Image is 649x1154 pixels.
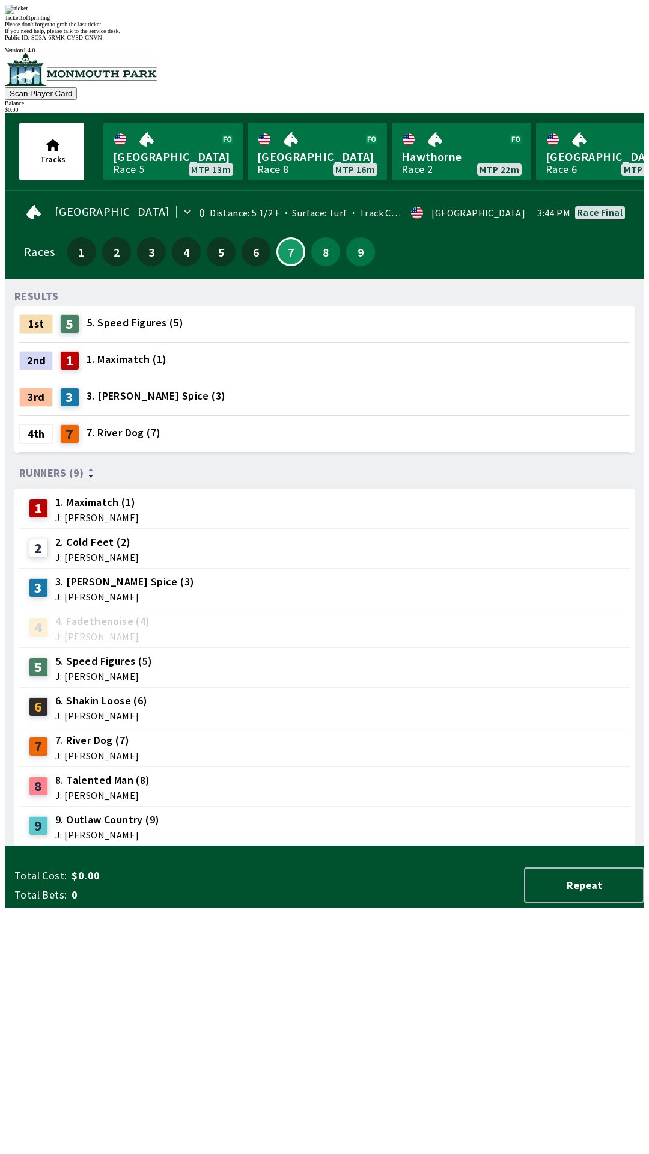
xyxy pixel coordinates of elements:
span: 2. Cold Feet (2) [55,534,139,550]
span: Tracks [40,154,66,165]
span: J: [PERSON_NAME] [55,790,150,800]
span: 7 [281,249,301,255]
span: 3. [PERSON_NAME] Spice (3) [87,388,225,404]
img: ticket [5,5,28,14]
button: 5 [207,237,236,266]
button: Tracks [19,123,84,180]
span: 3 [140,248,163,256]
button: 4 [172,237,201,266]
span: If you need help, please talk to the service desk. [5,28,120,34]
span: MTP 22m [480,165,519,174]
div: 3 [60,388,79,407]
div: 3 [29,578,48,597]
div: Race 2 [401,165,433,174]
span: Surface: Turf [280,207,347,219]
span: J: [PERSON_NAME] [55,513,139,522]
span: Runners (9) [19,468,84,478]
div: Balance [5,100,644,106]
span: Total Bets: [14,888,67,902]
div: 3rd [19,388,53,407]
button: 2 [102,237,131,266]
span: 7. River Dog (7) [87,425,160,441]
span: 7. River Dog (7) [55,733,139,748]
div: RESULTS [14,292,59,301]
span: [GEOGRAPHIC_DATA] [55,207,170,216]
div: 4th [19,424,53,444]
button: 1 [67,237,96,266]
img: venue logo [5,53,157,86]
button: Repeat [524,867,644,903]
span: 5 [210,248,233,256]
button: 3 [137,237,166,266]
div: 7 [29,737,48,756]
span: 1 [70,248,93,256]
div: Please don't forget to grab the last ticket [5,21,644,28]
div: 2 [29,539,48,558]
div: Race 5 [113,165,144,174]
a: [GEOGRAPHIC_DATA]Race 5MTP 13m [103,123,243,180]
span: 0 [72,888,261,902]
div: 5 [29,658,48,677]
span: 1. Maximatch (1) [55,495,139,510]
div: 2nd [19,351,53,370]
div: 9 [29,816,48,835]
span: $0.00 [72,869,261,883]
button: 9 [346,237,375,266]
div: Public ID: [5,34,644,41]
div: 5 [60,314,79,334]
div: [GEOGRAPHIC_DATA] [431,208,525,218]
span: 8 [314,248,337,256]
div: Runners (9) [19,467,630,479]
span: J: [PERSON_NAME] [55,632,150,641]
span: MTP 13m [191,165,231,174]
span: 3:44 PM [537,208,570,218]
div: 4 [29,618,48,637]
span: 9 [349,248,372,256]
span: 9. Outlaw Country (9) [55,812,159,828]
span: 5. Speed Figures (5) [55,653,152,669]
div: Races [24,247,55,257]
a: HawthorneRace 2MTP 22m [392,123,531,180]
span: 6. Shakin Loose (6) [55,693,148,709]
span: J: [PERSON_NAME] [55,711,148,721]
div: Ticket 1 of 1 printing [5,14,644,21]
div: Race final [577,207,623,217]
span: Hawthorne [401,149,522,165]
span: Repeat [535,878,633,892]
div: Race 6 [546,165,577,174]
button: 6 [242,237,270,266]
span: 2 [105,248,128,256]
div: 1st [19,314,53,334]
button: 8 [311,237,340,266]
div: Version 1.4.0 [5,47,644,53]
span: SO3A-6RMK-CYSD-CNVN [31,34,102,41]
span: 6 [245,248,267,256]
span: J: [PERSON_NAME] [55,671,152,681]
span: J: [PERSON_NAME] [55,592,194,602]
button: 7 [276,237,305,266]
span: J: [PERSON_NAME] [55,751,139,760]
div: 6 [29,697,48,716]
div: 1 [29,499,48,518]
span: 4. Fadethenoise (4) [55,614,150,629]
span: 4 [175,248,198,256]
div: 7 [60,424,79,444]
span: MTP 16m [335,165,375,174]
div: 1 [60,351,79,370]
span: 8. Talented Man (8) [55,772,150,788]
span: J: [PERSON_NAME] [55,552,139,562]
button: Scan Player Card [5,87,77,100]
div: 8 [29,777,48,796]
span: Total Cost: [14,869,67,883]
div: $ 0.00 [5,106,644,113]
span: 1. Maximatch (1) [87,352,166,367]
span: 3. [PERSON_NAME] Spice (3) [55,574,194,590]
span: J: [PERSON_NAME] [55,830,159,840]
span: Track Condition: Firm [347,207,453,219]
span: [GEOGRAPHIC_DATA] [257,149,377,165]
span: 5. Speed Figures (5) [87,315,183,331]
a: [GEOGRAPHIC_DATA]Race 8MTP 16m [248,123,387,180]
div: Race 8 [257,165,288,174]
span: [GEOGRAPHIC_DATA] [113,149,233,165]
span: Distance: 5 1/2 F [210,207,280,219]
